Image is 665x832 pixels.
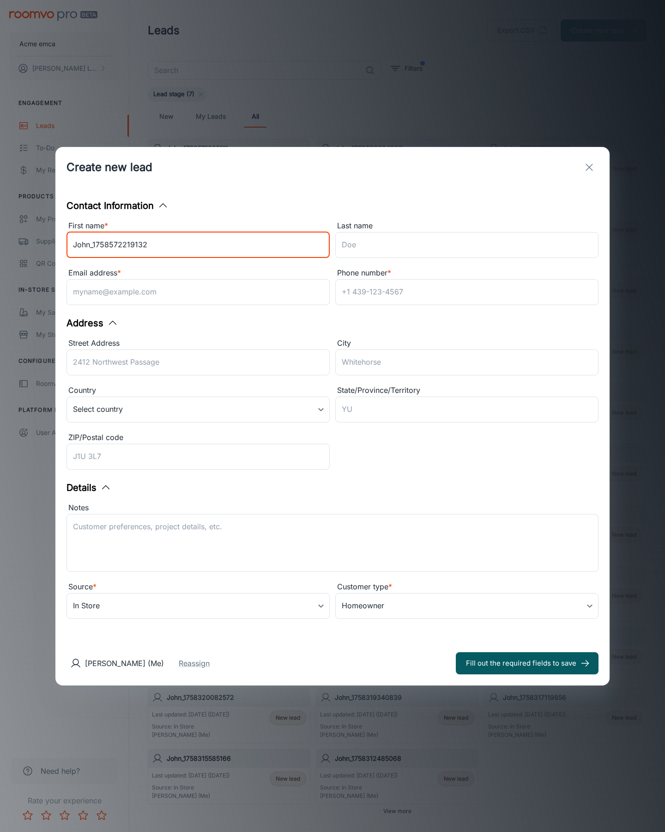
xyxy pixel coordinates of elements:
div: Select country [66,397,330,422]
div: Last name [335,220,598,232]
div: Phone number [335,267,598,279]
div: City [335,337,598,349]
div: Source [66,581,330,593]
button: Reassign [179,658,210,669]
button: exit [580,158,598,177]
div: State/Province/Territory [335,385,598,397]
div: ZIP/Postal code [66,432,330,444]
div: Homeowner [335,593,598,619]
div: Street Address [66,337,330,349]
button: Fill out the required fields to save [456,652,598,674]
input: Doe [335,232,598,258]
button: Contact Information [66,199,169,213]
div: Email address [66,267,330,279]
div: Country [66,385,330,397]
button: Details [66,481,111,495]
input: YU [335,397,598,422]
input: 2412 Northwest Passage [66,349,330,375]
input: myname@example.com [66,279,330,305]
input: J1U 3L7 [66,444,330,470]
button: Address [66,316,118,330]
h1: Create new lead [66,159,152,176]
div: In Store [66,593,330,619]
input: Whitehorse [335,349,598,375]
input: +1 439-123-4567 [335,279,598,305]
p: [PERSON_NAME] (Me) [85,658,164,669]
div: Notes [66,502,598,514]
input: John [66,232,330,258]
div: First name [66,220,330,232]
div: Customer type [335,581,598,593]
